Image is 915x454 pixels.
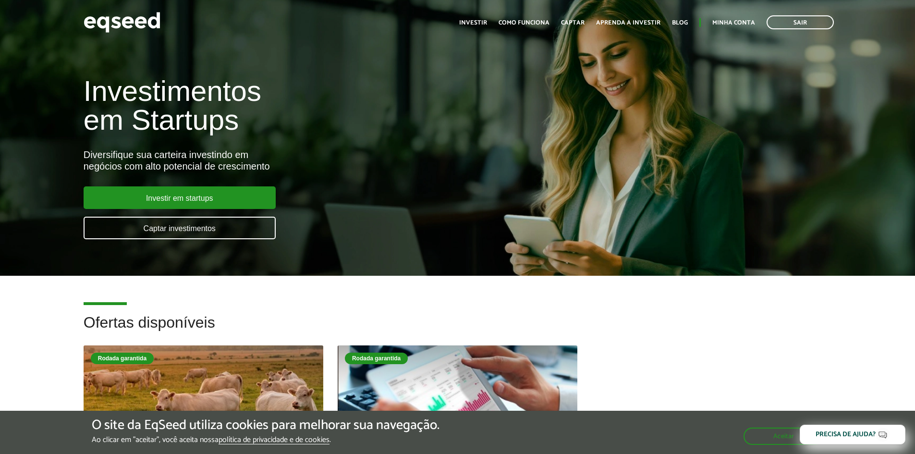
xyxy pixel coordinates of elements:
a: Minha conta [712,20,755,26]
a: Como funciona [499,20,549,26]
a: Blog [672,20,688,26]
a: Investir [459,20,487,26]
h1: Investimentos em Startups [84,77,527,135]
h5: O site da EqSeed utiliza cookies para melhorar sua navegação. [92,418,439,433]
img: EqSeed [84,10,160,35]
h2: Ofertas disponíveis [84,314,832,345]
div: Diversifique sua carteira investindo em negócios com alto potencial de crescimento [84,149,527,172]
a: Captar investimentos [84,217,276,239]
a: política de privacidade e de cookies [219,436,329,444]
div: Rodada garantida [91,353,154,364]
a: Captar [561,20,585,26]
p: Ao clicar em "aceitar", você aceita nossa . [92,435,439,444]
button: Aceitar [744,428,824,445]
a: Sair [767,15,834,29]
div: Rodada garantida [345,353,408,364]
a: Aprenda a investir [596,20,660,26]
a: Investir em startups [84,186,276,209]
